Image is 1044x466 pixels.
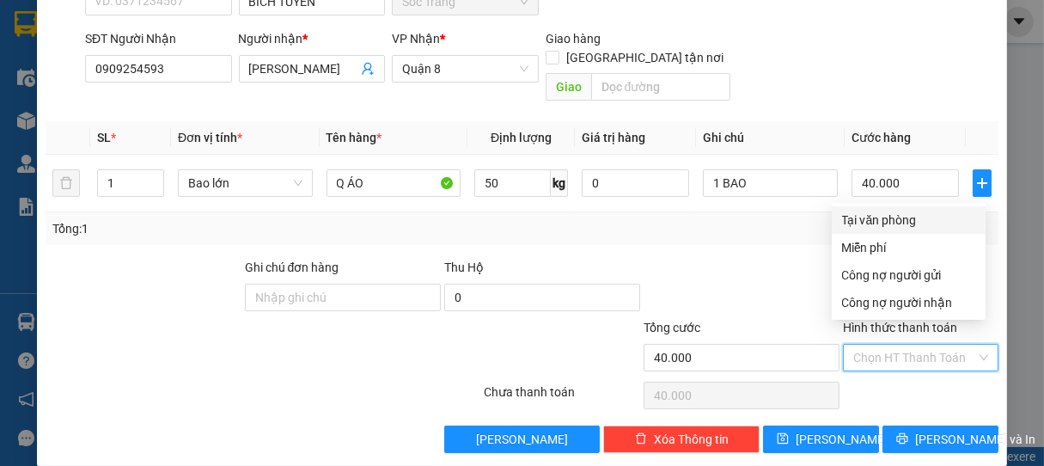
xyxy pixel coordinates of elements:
[842,266,975,285] div: Công nợ người gửi
[444,426,601,453] button: [PERSON_NAME]
[444,261,484,274] span: Thu Hộ
[882,426,998,453] button: printer[PERSON_NAME] và In
[476,430,568,449] span: [PERSON_NAME]
[843,321,957,334] label: Hình thức thanh toán
[974,176,992,190] span: plus
[327,169,461,197] input: VD: Bàn, Ghế
[245,284,441,311] input: Ghi chú đơn hàng
[559,48,730,67] span: [GEOGRAPHIC_DATA] tận nơi
[777,432,789,446] span: save
[85,29,232,48] div: SĐT Người Nhận
[239,29,386,48] div: Người nhận
[9,93,119,112] li: VP Sóc Trăng
[402,56,528,82] span: Quận 8
[327,131,382,144] span: Tên hàng
[551,169,568,197] span: kg
[245,261,339,274] label: Ghi chú đơn hàng
[361,62,375,76] span: user-add
[52,169,80,197] button: delete
[582,131,645,144] span: Giá trị hàng
[696,121,844,155] th: Ghi chú
[852,131,911,144] span: Cước hàng
[491,131,552,144] span: Định lượng
[703,169,837,197] input: Ghi Chú
[9,115,21,127] span: environment
[832,289,986,316] div: Cước gửi hàng sẽ được ghi vào công nợ của người nhận
[178,131,242,144] span: Đơn vị tính
[9,9,249,73] li: Vĩnh Thành (Sóc Trăng)
[582,169,689,197] input: 0
[842,211,975,230] div: Tại văn phòng
[591,73,730,101] input: Dọc đường
[546,73,591,101] span: Giao
[119,93,229,112] li: VP Quận 8
[482,383,642,413] div: Chưa thanh toán
[896,432,908,446] span: printer
[119,115,131,127] span: environment
[546,32,601,46] span: Giao hàng
[796,430,888,449] span: [PERSON_NAME]
[603,426,760,453] button: deleteXóa Thông tin
[644,321,700,334] span: Tổng cước
[842,293,975,312] div: Công nợ người nhận
[392,32,440,46] span: VP Nhận
[635,432,647,446] span: delete
[97,131,111,144] span: SL
[973,169,992,197] button: plus
[842,238,975,257] div: Miễn phí
[188,170,302,196] span: Bao lớn
[654,430,729,449] span: Xóa Thông tin
[832,261,986,289] div: Cước gửi hàng sẽ được ghi vào công nợ của người gửi
[915,430,1035,449] span: [PERSON_NAME] và In
[52,219,405,238] div: Tổng: 1
[9,9,69,69] img: logo.jpg
[763,426,879,453] button: save[PERSON_NAME]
